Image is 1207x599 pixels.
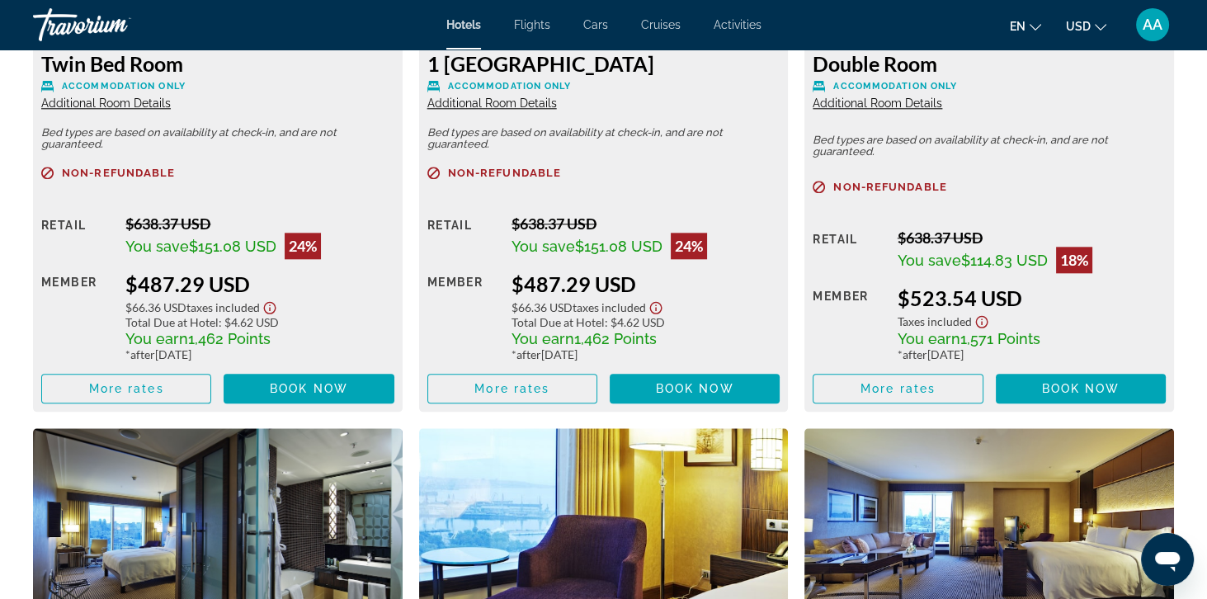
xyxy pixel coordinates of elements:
div: $638.37 USD [512,215,780,233]
span: Taxes included [898,314,972,328]
span: More rates [89,382,164,395]
span: 1,571 Points [960,330,1040,347]
button: Show Taxes and Fees disclaimer [646,296,666,315]
span: You save [125,238,189,255]
button: Show Taxes and Fees disclaimer [972,310,992,329]
span: You earn [898,330,960,347]
button: More rates [427,374,597,403]
div: 18% [1056,247,1092,273]
div: Member [427,271,499,361]
h3: Double Room [813,51,1166,76]
button: Book now [224,374,394,403]
div: * [DATE] [125,347,394,361]
span: after [903,347,927,361]
div: $638.37 USD [125,215,394,233]
div: $487.29 USD [512,271,780,296]
span: $66.36 USD [512,300,573,314]
span: You earn [512,330,574,347]
span: You save [898,252,961,269]
div: 24% [671,233,707,259]
span: You save [512,238,575,255]
div: $523.54 USD [898,285,1166,310]
button: User Menu [1131,7,1174,42]
span: Book now [656,382,734,395]
div: 24% [285,233,321,259]
span: Taxes included [573,300,646,314]
div: * [DATE] [512,347,780,361]
div: Member [813,285,884,361]
a: Hotels [446,18,481,31]
span: en [1010,20,1025,33]
p: Bed types are based on availability at check-in, and are not guaranteed. [813,134,1166,158]
button: Book now [610,374,780,403]
button: Book now [996,374,1166,403]
p: Bed types are based on availability at check-in, and are not guaranteed. [41,127,394,150]
div: Member [41,271,113,361]
span: $151.08 USD [189,238,276,255]
div: : $4.62 USD [512,315,780,329]
a: Travorium [33,3,198,46]
iframe: Кнопка запуска окна обмена сообщениями [1141,533,1194,586]
span: Non-refundable [62,167,175,178]
div: $487.29 USD [125,271,394,296]
span: More rates [860,382,936,395]
span: $114.83 USD [961,252,1048,269]
div: Retail [813,229,884,273]
span: Non-refundable [448,167,561,178]
span: Accommodation Only [62,81,186,92]
span: Accommodation Only [833,81,957,92]
div: Retail [427,215,499,259]
button: Change language [1010,14,1041,38]
span: Total Due at Hotel [512,315,605,329]
span: Total Due at Hotel [125,315,219,329]
span: Additional Room Details [41,97,171,110]
span: after [516,347,541,361]
p: Bed types are based on availability at check-in, and are not guaranteed. [427,127,780,150]
a: Cars [583,18,608,31]
span: Book now [1041,382,1120,395]
span: Non-refundable [833,182,946,192]
div: $638.37 USD [898,229,1166,247]
span: after [130,347,155,361]
span: $66.36 USD [125,300,186,314]
button: Change currency [1066,14,1106,38]
button: More rates [41,374,211,403]
button: Show Taxes and Fees disclaimer [260,296,280,315]
span: Accommodation Only [448,81,572,92]
span: Additional Room Details [813,97,942,110]
a: Activities [714,18,761,31]
button: More rates [813,374,983,403]
h3: Twin Bed Room [41,51,394,76]
div: Retail [41,215,113,259]
span: Book now [270,382,348,395]
span: Taxes included [186,300,260,314]
span: More rates [474,382,549,395]
span: Additional Room Details [427,97,557,110]
a: Cruises [641,18,681,31]
div: : $4.62 USD [125,315,394,329]
span: $151.08 USD [575,238,662,255]
span: You earn [125,330,188,347]
div: * [DATE] [898,347,1166,361]
h3: 1 [GEOGRAPHIC_DATA] [427,51,780,76]
span: AA [1143,17,1162,33]
a: Flights [514,18,550,31]
span: USD [1066,20,1091,33]
span: 1,462 Points [188,330,271,347]
span: 1,462 Points [574,330,657,347]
